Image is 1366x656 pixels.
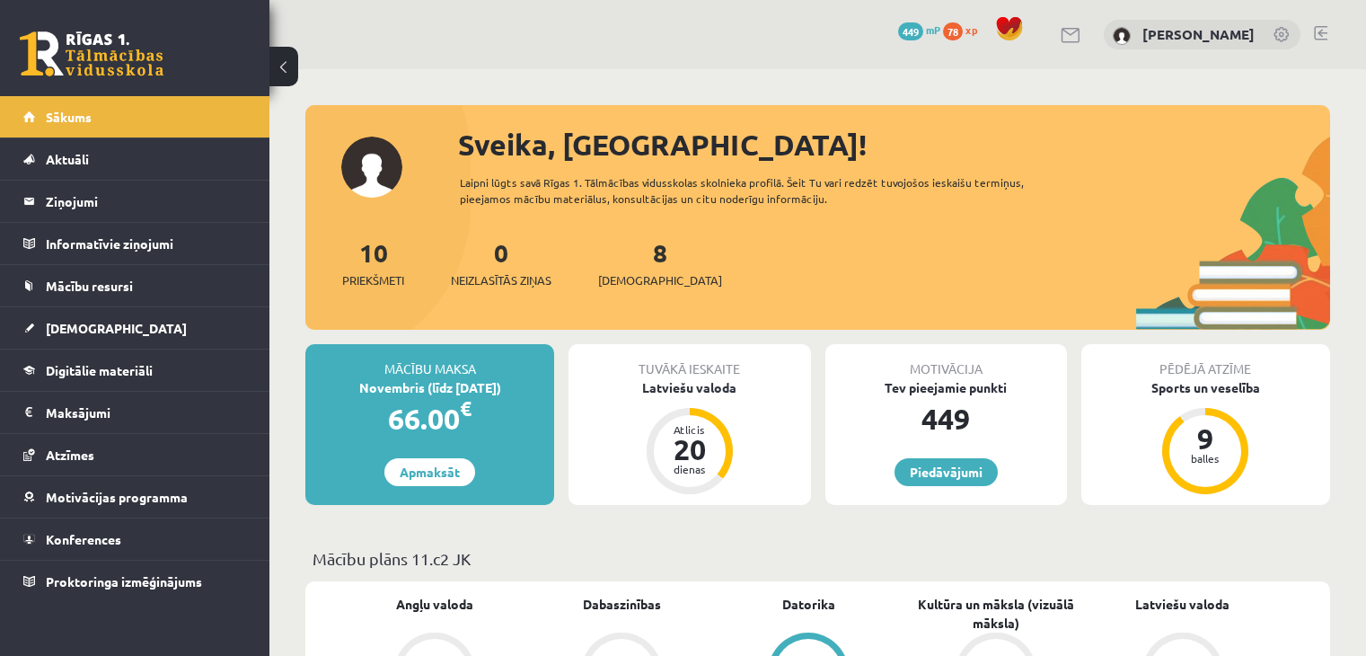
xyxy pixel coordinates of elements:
[451,236,551,289] a: 0Neizlasītās ziņas
[568,378,810,397] div: Latviešu valoda
[1081,344,1330,378] div: Pēdējā atzīme
[1178,453,1232,464] div: balles
[451,271,551,289] span: Neizlasītās ziņas
[46,362,153,378] span: Digitālie materiāli
[46,489,188,505] span: Motivācijas programma
[46,151,89,167] span: Aktuāli
[568,378,810,497] a: Latviešu valoda Atlicis 20 dienas
[23,561,247,602] a: Proktoringa izmēģinājums
[663,435,717,464] div: 20
[782,595,835,614] a: Datorika
[460,395,471,421] span: €
[943,22,963,40] span: 78
[598,236,722,289] a: 8[DEMOGRAPHIC_DATA]
[23,307,247,349] a: [DEMOGRAPHIC_DATA]
[23,138,247,180] a: Aktuāli
[568,344,810,378] div: Tuvākā ieskaite
[46,109,92,125] span: Sākums
[460,174,1075,207] div: Laipni lūgts savā Rīgas 1. Tālmācības vidusskolas skolnieka profilā. Šeit Tu vari redzēt tuvojošo...
[305,378,554,397] div: Novembris (līdz [DATE])
[926,22,940,37] span: mP
[396,595,473,614] a: Angļu valoda
[943,22,986,37] a: 78 xp
[825,344,1067,378] div: Motivācija
[305,344,554,378] div: Mācību maksa
[313,546,1323,571] p: Mācību plāns 11.c2 JK
[583,595,661,614] a: Dabaszinības
[1113,27,1131,45] img: Milana Sergejeva
[23,519,247,560] a: Konferences
[1081,378,1330,497] a: Sports un veselība 9 balles
[46,320,187,336] span: [DEMOGRAPHIC_DATA]
[20,31,163,76] a: Rīgas 1. Tālmācības vidusskola
[895,458,998,486] a: Piedāvājumi
[825,378,1067,397] div: Tev pieejamie punkti
[384,458,475,486] a: Apmaksāt
[46,447,94,463] span: Atzīmes
[598,271,722,289] span: [DEMOGRAPHIC_DATA]
[46,223,247,264] legend: Informatīvie ziņojumi
[903,595,1089,633] a: Kultūra un māksla (vizuālā māksla)
[46,531,121,547] span: Konferences
[23,181,247,222] a: Ziņojumi
[663,424,717,435] div: Atlicis
[663,464,717,474] div: dienas
[342,271,404,289] span: Priekšmeti
[23,392,247,433] a: Maksājumi
[1081,378,1330,397] div: Sports un veselība
[898,22,923,40] span: 449
[46,392,247,433] legend: Maksājumi
[23,434,247,475] a: Atzīmes
[898,22,940,37] a: 449 mP
[342,236,404,289] a: 10Priekšmeti
[23,96,247,137] a: Sākums
[46,181,247,222] legend: Ziņojumi
[305,397,554,440] div: 66.00
[458,123,1330,166] div: Sveika, [GEOGRAPHIC_DATA]!
[23,476,247,518] a: Motivācijas programma
[23,223,247,264] a: Informatīvie ziņojumi
[1178,424,1232,453] div: 9
[46,278,133,294] span: Mācību resursi
[1135,595,1229,614] a: Latviešu valoda
[46,573,202,590] span: Proktoringa izmēģinājums
[1142,25,1255,43] a: [PERSON_NAME]
[23,265,247,306] a: Mācību resursi
[23,350,247,391] a: Digitālie materiāli
[965,22,977,37] span: xp
[825,397,1067,440] div: 449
